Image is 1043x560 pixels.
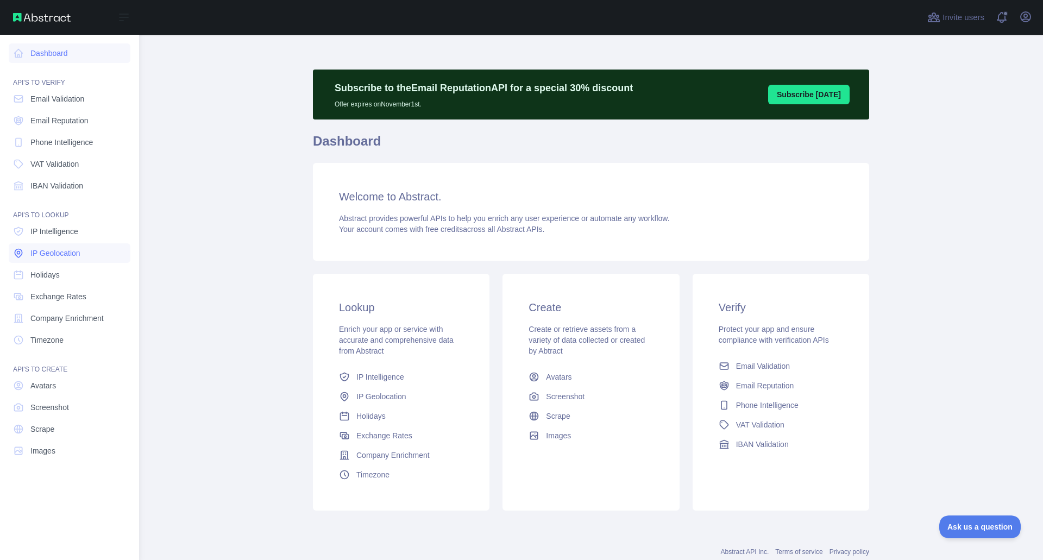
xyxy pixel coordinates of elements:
span: Scrape [546,411,570,421]
span: free credits [425,225,463,234]
span: Exchange Rates [356,430,412,441]
a: Screenshot [524,387,657,406]
h3: Welcome to Abstract. [339,189,843,204]
a: Holidays [335,406,468,426]
span: IP Intelligence [30,226,78,237]
a: Abstract API Inc. [721,548,769,556]
iframe: Toggle Customer Support [939,515,1021,538]
a: Dashboard [9,43,130,63]
span: Abstract provides powerful APIs to help you enrich any user experience or automate any workflow. [339,214,670,223]
a: Holidays [9,265,130,285]
button: Invite users [925,9,987,26]
a: Phone Intelligence [714,395,847,415]
span: IP Geolocation [356,391,406,402]
span: Email Validation [736,361,790,372]
span: Email Reputation [736,380,794,391]
span: IP Geolocation [30,248,80,259]
span: Protect your app and ensure compliance with verification APIs [719,325,829,344]
a: Company Enrichment [335,445,468,465]
a: IBAN Validation [9,176,130,196]
span: Scrape [30,424,54,435]
a: Email Reputation [714,376,847,395]
div: API'S TO CREATE [9,352,130,374]
a: Images [524,426,657,445]
h3: Verify [719,300,843,315]
span: Email Validation [30,93,84,104]
a: Scrape [524,406,657,426]
a: IP Geolocation [335,387,468,406]
a: Exchange Rates [335,426,468,445]
span: VAT Validation [30,159,79,169]
span: Timezone [356,469,389,480]
span: Phone Intelligence [30,137,93,148]
a: Company Enrichment [9,309,130,328]
a: Images [9,441,130,461]
a: Email Validation [9,89,130,109]
a: Exchange Rates [9,287,130,306]
span: Screenshot [30,402,69,413]
a: Privacy policy [830,548,869,556]
p: Subscribe to the Email Reputation API for a special 30 % discount [335,80,633,96]
a: VAT Validation [9,154,130,174]
span: Images [546,430,571,441]
span: Exchange Rates [30,291,86,302]
a: Email Reputation [9,111,130,130]
a: Timezone [9,330,130,350]
span: IP Intelligence [356,372,404,382]
span: Avatars [546,372,571,382]
span: Holidays [356,411,386,421]
a: Terms of service [775,548,822,556]
span: Screenshot [546,391,585,402]
a: Avatars [9,376,130,395]
h3: Create [529,300,653,315]
span: IBAN Validation [30,180,83,191]
span: Company Enrichment [30,313,104,324]
a: IP Intelligence [9,222,130,241]
h1: Dashboard [313,133,869,159]
span: Images [30,445,55,456]
a: IBAN Validation [714,435,847,454]
img: Abstract API [13,13,71,22]
span: Timezone [30,335,64,345]
a: Avatars [524,367,657,387]
span: Create or retrieve assets from a variety of data collected or created by Abtract [529,325,645,355]
span: VAT Validation [736,419,784,430]
div: API'S TO LOOKUP [9,198,130,219]
a: Timezone [335,465,468,485]
div: API'S TO VERIFY [9,65,130,87]
span: Company Enrichment [356,450,430,461]
a: Phone Intelligence [9,133,130,152]
button: Subscribe [DATE] [768,85,850,104]
span: Enrich your app or service with accurate and comprehensive data from Abstract [339,325,454,355]
a: Screenshot [9,398,130,417]
span: Phone Intelligence [736,400,799,411]
span: Your account comes with across all Abstract APIs. [339,225,544,234]
span: Email Reputation [30,115,89,126]
span: Holidays [30,269,60,280]
a: IP Geolocation [9,243,130,263]
p: Offer expires on November 1st. [335,96,633,109]
a: Scrape [9,419,130,439]
a: IP Intelligence [335,367,468,387]
span: Avatars [30,380,56,391]
a: VAT Validation [714,415,847,435]
span: IBAN Validation [736,439,789,450]
span: Invite users [943,11,984,24]
h3: Lookup [339,300,463,315]
a: Email Validation [714,356,847,376]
